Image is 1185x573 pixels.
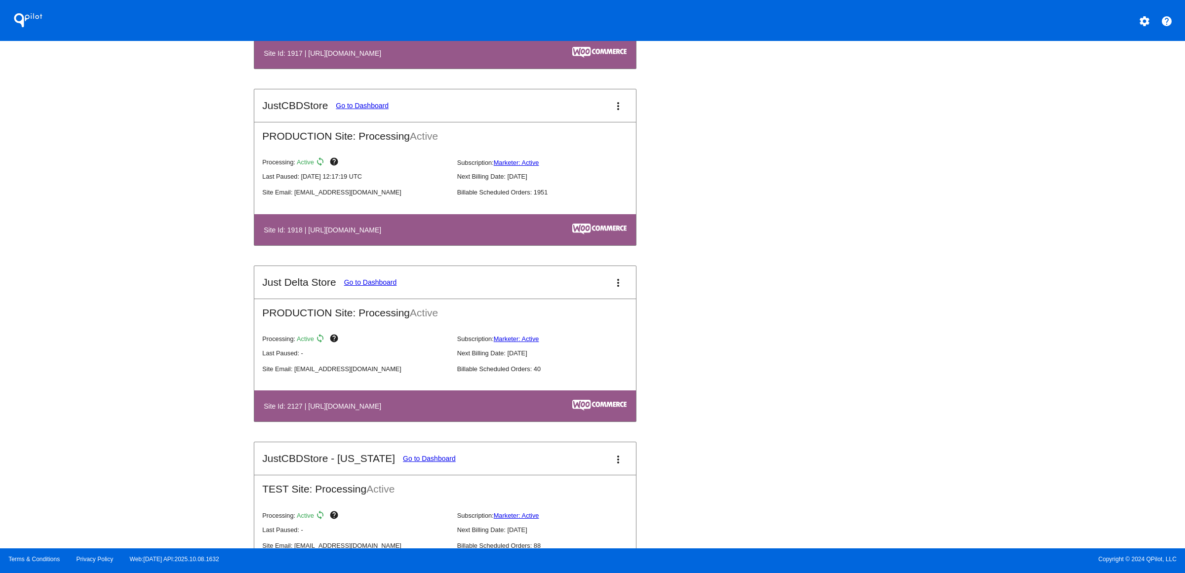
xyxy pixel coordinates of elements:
p: Billable Scheduled Orders: 1951 [457,189,644,196]
mat-icon: help [1161,15,1173,27]
p: Last Paused: [DATE] 12:17:19 UTC [262,173,449,180]
a: Go to Dashboard [403,455,456,462]
h4: Site Id: 1918 | [URL][DOMAIN_NAME] [264,226,386,234]
span: Active [297,159,314,166]
a: Go to Dashboard [344,278,397,286]
span: Active [366,483,395,495]
mat-icon: help [329,510,341,522]
h2: TEST Site: Processing [254,475,636,495]
mat-icon: more_vert [612,100,624,112]
img: c53aa0e5-ae75-48aa-9bee-956650975ee5 [572,224,627,234]
mat-icon: more_vert [612,277,624,289]
a: Marketer: Active [494,512,539,519]
mat-icon: more_vert [612,454,624,465]
p: Last Paused: - [262,526,449,534]
h4: Site Id: 2127 | [URL][DOMAIN_NAME] [264,402,386,410]
span: Active [410,307,438,318]
p: Processing: [262,334,449,345]
h2: PRODUCTION Site: Processing [254,299,636,319]
a: Terms & Conditions [8,556,60,563]
mat-icon: sync [316,334,327,345]
span: Copyright © 2024 QPilot, LLC [601,556,1177,563]
mat-icon: help [329,157,341,169]
p: Subscription: [457,335,644,343]
p: Site Email: [EMAIL_ADDRESS][DOMAIN_NAME] [262,189,449,196]
p: Next Billing Date: [DATE] [457,349,644,357]
img: c53aa0e5-ae75-48aa-9bee-956650975ee5 [572,400,627,411]
a: Marketer: Active [494,159,539,166]
h1: QPilot [8,10,48,30]
h2: PRODUCTION Site: Processing [254,122,636,142]
p: Site Email: [EMAIL_ADDRESS][DOMAIN_NAME] [262,542,449,549]
span: Active [297,335,314,343]
span: Active [410,130,438,142]
mat-icon: settings [1139,15,1150,27]
a: Privacy Policy [77,556,114,563]
p: Subscription: [457,512,644,519]
span: Active [297,512,314,519]
p: Billable Scheduled Orders: 40 [457,365,644,373]
p: Subscription: [457,159,644,166]
a: Web:[DATE] API:2025.10.08.1632 [130,556,219,563]
p: Site Email: [EMAIL_ADDRESS][DOMAIN_NAME] [262,365,449,373]
h2: JustCBDStore - [US_STATE] [262,453,395,464]
p: Next Billing Date: [DATE] [457,526,644,534]
h4: Site Id: 1917 | [URL][DOMAIN_NAME] [264,49,386,57]
a: Go to Dashboard [336,102,389,110]
p: Processing: [262,510,449,522]
h2: Just Delta Store [262,276,336,288]
p: Processing: [262,157,449,169]
p: Last Paused: - [262,349,449,357]
mat-icon: help [329,334,341,345]
a: Marketer: Active [494,335,539,343]
p: Next Billing Date: [DATE] [457,173,644,180]
img: c53aa0e5-ae75-48aa-9bee-956650975ee5 [572,47,627,58]
p: Billable Scheduled Orders: 88 [457,542,644,549]
mat-icon: sync [316,157,327,169]
mat-icon: sync [316,510,327,522]
h2: JustCBDStore [262,100,328,112]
